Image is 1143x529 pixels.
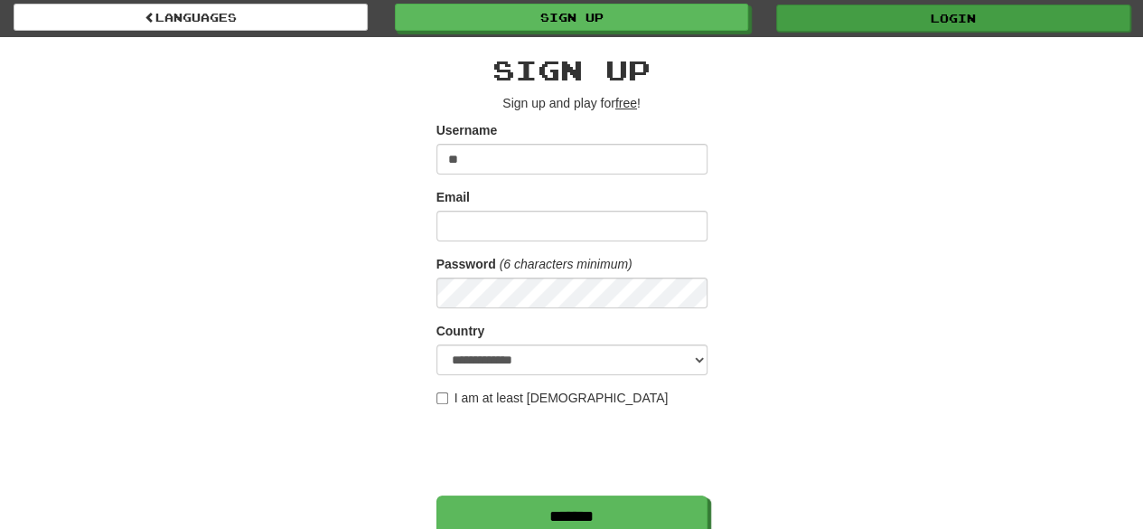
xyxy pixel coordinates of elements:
a: Login [776,5,1130,32]
a: Sign up [395,4,749,31]
input: I am at least [DEMOGRAPHIC_DATA] [436,392,448,404]
h2: Sign up [436,55,707,85]
p: Sign up and play for ! [436,94,707,112]
label: Password [436,255,496,273]
u: free [615,96,637,110]
label: I am at least [DEMOGRAPHIC_DATA] [436,389,669,407]
iframe: reCAPTCHA [436,416,711,486]
label: Country [436,322,485,340]
label: Username [436,121,498,139]
a: Languages [14,4,368,31]
label: Email [436,188,470,206]
em: (6 characters minimum) [500,257,632,271]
